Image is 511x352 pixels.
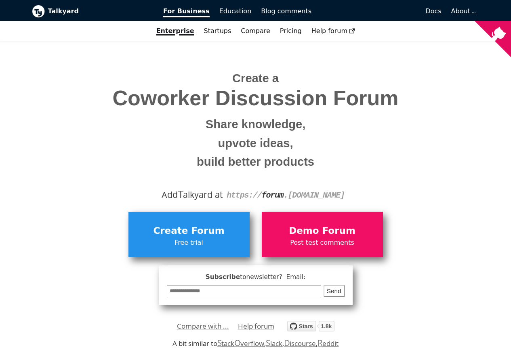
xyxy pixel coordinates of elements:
a: Discourse [284,339,316,348]
a: About [451,7,475,15]
a: StackOverflow [217,339,265,348]
div: Add alkyard at [38,188,473,202]
span: Post test comments [266,237,379,248]
b: Talkyard [48,6,152,17]
a: Create ForumFree trial [128,212,250,257]
a: Education [214,4,257,18]
strong: forum [262,191,284,200]
span: O [234,337,241,348]
span: Help forum [311,27,355,35]
a: Reddit [318,339,339,348]
img: talkyard.svg [287,321,334,331]
span: Create a [232,72,279,85]
a: Talkyard logoTalkyard [32,5,152,18]
span: Free trial [132,237,246,248]
small: build better products [38,152,473,171]
a: Docs [316,4,446,18]
a: Help forum [307,24,360,38]
a: Startups [199,24,236,38]
button: Send [324,285,345,298]
span: T [178,187,183,201]
span: Demo Forum [266,223,379,239]
code: https:// . [DOMAIN_NAME] [227,191,345,200]
a: Compare [241,27,270,35]
a: Pricing [275,24,307,38]
a: Compare with ... [177,320,229,332]
small: upvote ideas, [38,134,473,153]
a: Demo ForumPost test comments [262,212,383,257]
a: Star debiki/talkyard on GitHub [287,322,334,334]
span: Coworker Discussion Forum [38,87,473,110]
span: R [318,337,323,348]
a: For Business [158,4,214,18]
span: S [266,337,270,348]
span: S [217,337,222,348]
span: to newsletter ? Email: [240,273,305,281]
a: Enterprise [151,24,199,38]
span: Create Forum [132,223,246,239]
span: For Business [163,7,210,17]
span: D [284,337,290,348]
a: Help forum [238,320,274,332]
small: Share knowledge, [38,115,473,134]
span: Education [219,7,252,15]
a: Slack [266,339,282,348]
span: Subscribe [167,272,345,282]
img: Talkyard logo [32,5,45,18]
a: Blog comments [256,4,316,18]
span: Docs [425,7,441,15]
span: Blog comments [261,7,311,15]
